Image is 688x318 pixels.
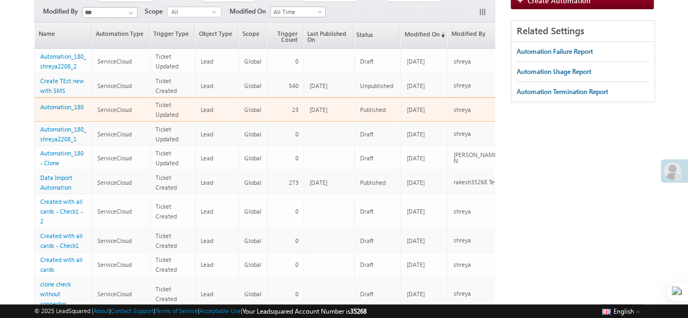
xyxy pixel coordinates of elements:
a: Automation_180 - Clone [40,149,84,166]
span: Published [360,179,386,186]
div: shreya [453,107,499,113]
span: Global [244,82,262,89]
a: Create TEst new with SMS [40,77,84,94]
span: Draft [360,290,374,297]
span: 0 [295,261,299,268]
span: Lead [201,106,213,113]
span: 23 [292,106,299,113]
span: English [613,307,634,315]
span: 0 [295,130,299,138]
a: Acceptable Use [200,307,241,314]
span: [DATE] [406,154,424,161]
span: [DATE] [406,58,424,65]
span: ServiceCloud [97,237,132,244]
span: Ticket Updated [156,101,178,118]
span: Lead [201,290,213,297]
span: Modified On [230,7,270,16]
span: Lead [201,130,213,138]
span: Global [244,179,262,186]
a: clone check without connector [40,280,71,307]
div: shreya [453,58,499,64]
span: 540 [289,82,299,89]
div: shreya [453,237,499,243]
span: Draft [360,208,374,215]
span: 0 [295,237,299,244]
span: Ticket Created [156,256,177,273]
span: ServiceCloud [97,208,132,215]
a: Automation Termination Report [517,82,608,102]
div: rakesh35268 Test [453,179,499,185]
span: Ticket Created [156,77,177,94]
span: Draft [360,261,374,268]
span: Published [360,106,386,113]
div: Related Settings [511,21,654,42]
span: ServiceCloud [97,179,132,186]
a: Automation_180 [40,103,84,110]
span: Ticket Created [156,232,177,249]
a: Trigger Count [267,23,303,48]
span: Scope [239,23,266,48]
span: [DATE] [406,130,424,138]
span: Lead [201,82,213,89]
div: [PERSON_NAME] N [453,152,499,164]
div: shreya [453,82,499,88]
span: Draft [360,237,374,244]
span: 35268 [350,307,367,315]
span: 0 [295,290,299,297]
span: Scope [145,7,167,16]
span: ServiceCloud [97,130,132,138]
div: shreya [453,261,499,267]
span: Your Leadsquared Account Number is [243,307,367,315]
span: [DATE] [406,82,424,89]
span: All Time [271,7,323,17]
a: Show All Items [123,8,137,18]
a: About [94,307,109,314]
span: Global [244,261,262,268]
div: shreya [453,130,499,136]
span: Ticket Updated [156,149,178,166]
span: Ticket Created [156,203,177,220]
a: Automation_180_shreya2208_1 [40,126,86,142]
a: Created with all cards - Check1 - 2 [40,198,83,225]
span: Global [244,106,262,113]
a: Automation Failure Report [517,42,593,61]
span: Lead [201,237,213,244]
span: select [212,9,221,14]
div: Automation Termination Report [517,87,608,97]
a: Data Import Automation [40,174,72,191]
span: Lead [201,179,213,186]
span: [DATE] [309,179,327,186]
span: ServiceCloud [97,261,132,268]
span: [DATE] [309,82,327,89]
a: Contact Support [111,307,154,314]
span: Ticket Updated [156,53,178,70]
span: Ticket Created [156,285,177,302]
span: ServiceCloud [97,106,132,113]
span: Modified By [43,7,82,16]
button: English [599,304,643,317]
span: Status [355,24,373,48]
span: [DATE] [406,179,424,186]
span: Draft [360,58,374,65]
span: [DATE] [309,106,327,113]
a: Created with all cards [40,256,83,273]
a: Automation Type [92,23,149,48]
span: 273 [289,179,299,186]
div: shreya [453,208,499,214]
span: ServiceCloud [97,154,132,161]
span: [DATE] [406,208,424,215]
span: Lead [201,208,213,215]
span: ServiceCloud [97,82,132,89]
a: Trigger Type [150,23,195,48]
a: All Time [270,7,326,17]
span: Global [244,208,262,215]
a: Created with all cards - Check1 [40,232,83,249]
a: Object Type [195,23,238,48]
span: [DATE] [406,290,424,297]
span: Draft [360,154,374,161]
span: 0 [295,208,299,215]
span: Lead [201,154,213,161]
a: Last Published On [304,23,354,48]
span: Draft [360,130,374,138]
span: Global [244,130,262,138]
